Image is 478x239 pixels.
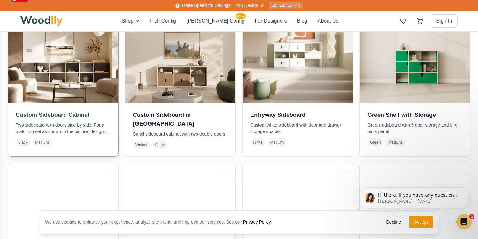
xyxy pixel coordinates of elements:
div: We use cookies to enhance your experience, analyze site traffic, and improve our services. See our . [45,219,277,225]
button: Inch Config [150,17,176,25]
iframe: Intercom notifications message [350,174,478,222]
span: Green [367,138,383,146]
button: For Designers [255,17,287,25]
span: Black [16,138,30,146]
span: White [250,138,265,146]
button: [PERSON_NAME] ConfigNEW [186,17,244,25]
span: Medium [268,138,287,146]
p: Two sideboard with doors side by side. For a matching set as shown in the picture, design and pur... [16,122,111,135]
span: NEW [236,13,246,19]
h3: Custom Sideboard Cabinet [16,110,111,119]
img: Woodlly [20,16,63,26]
p: Small sideboard cabinet with two double doors [133,131,228,137]
span: Medium [33,138,51,146]
p: Custom white sideboard with door and drawer storage spaces [250,122,345,135]
button: Blog [297,17,307,25]
button: Accept [409,216,433,228]
span: Walnut [133,141,150,149]
button: Decline [381,216,406,228]
h3: Custom Sideboard in [GEOGRAPHIC_DATA] [133,110,228,128]
span: 1 [469,214,474,219]
h3: Green Shelf with Storage [367,110,462,119]
div: Inch [338,165,351,172]
a: Privacy Policy [243,220,271,225]
button: About Us [318,17,339,25]
div: Inch [103,165,117,172]
div: Inch [455,165,469,172]
span: Small [152,141,167,149]
div: 1d 11:13:47 [269,2,303,9]
button: Sign In [431,14,458,28]
span: ⏱️ Trade Speed for Savings – You Decide ⚡ [175,3,265,8]
h3: Entryway Sideboard [250,110,345,119]
p: Green sideboard with 5 door storage and birch back panel [367,122,462,135]
div: Inch [220,165,234,172]
span: Medium [386,138,405,146]
button: Shop [122,17,140,25]
iframe: Intercom live chat [456,214,472,229]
